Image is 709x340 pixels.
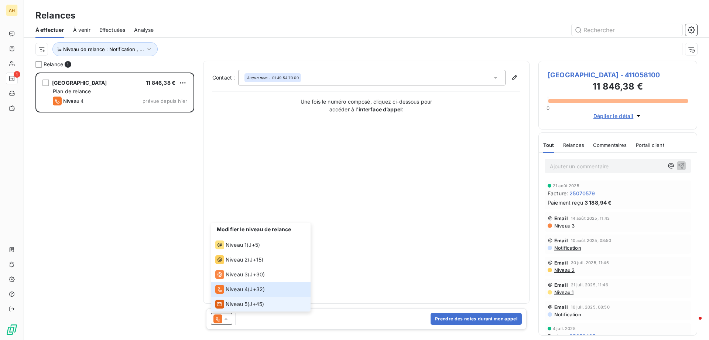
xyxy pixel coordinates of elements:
[563,142,584,148] span: Relances
[215,300,264,309] div: (
[554,312,581,317] span: Notification
[226,256,248,263] span: Niveau 2
[52,42,158,56] button: Niveau de relance : Notification , ...
[543,142,554,148] span: Tout
[554,267,575,273] span: Niveau 2
[571,283,608,287] span: 21 juil. 2025, 11:46
[217,226,291,232] span: Modifier le niveau de relance
[292,98,440,113] p: Une fois le numéro composé, cliquez ci-dessous pour accéder à l’ :
[215,270,265,279] div: (
[548,70,688,80] span: [GEOGRAPHIC_DATA] - 411058100
[44,61,63,68] span: Relance
[571,216,610,221] span: 14 août 2025, 11:43
[554,289,573,295] span: Niveau 1
[52,80,107,86] span: [GEOGRAPHIC_DATA]
[554,304,568,310] span: Email
[250,271,265,278] span: J+30 )
[35,9,75,22] h3: Relances
[585,199,612,206] span: 3 188,94 €
[215,255,263,264] div: (
[636,142,664,148] span: Portail client
[134,26,154,34] span: Analyse
[14,71,20,78] span: 1
[63,98,84,104] span: Niveau 4
[554,238,568,243] span: Email
[99,26,126,34] span: Effectuées
[554,245,581,251] span: Notification
[6,4,18,16] div: AH
[143,98,187,104] span: prévue depuis hier
[569,332,595,340] span: 25050405
[226,241,247,249] span: Niveau 1
[571,305,610,309] span: 10 juil. 2025, 08:50
[548,80,688,95] h3: 11 846,38 €
[247,75,267,80] em: Aucun nom
[548,199,583,206] span: Paiement reçu
[431,313,522,325] button: Prendre des notes durant mon appel
[684,315,702,333] iframe: Intercom live chat
[547,105,549,111] span: 0
[35,26,64,34] span: À effectuer
[226,271,248,278] span: Niveau 3
[593,112,634,120] span: Déplier le détail
[215,285,265,294] div: (
[249,300,264,308] span: J+45 )
[226,300,247,308] span: Niveau 5
[146,80,175,86] span: 11 846,38 €
[212,74,238,81] label: Contact :
[226,286,248,293] span: Niveau 4
[35,73,194,340] div: grid
[572,24,682,36] input: Rechercher
[53,88,91,94] span: Plan de relance
[215,240,260,249] div: (
[553,184,579,188] span: 21 août 2025
[6,324,18,336] img: Logo LeanPay
[593,142,627,148] span: Commentaires
[247,75,299,80] div: - 01 49 54 70 00
[250,286,265,293] span: J+32 )
[548,332,568,340] span: Facture :
[591,112,645,120] button: Déplier le détail
[249,241,260,249] span: J+5 )
[554,223,575,229] span: Niveau 3
[554,215,568,221] span: Email
[65,61,71,68] span: 1
[250,256,263,263] span: J+15 )
[553,326,576,331] span: 4 juil. 2025
[571,260,609,265] span: 30 juil. 2025, 11:45
[571,238,612,243] span: 10 août 2025, 08:50
[359,106,402,112] strong: interface d’appel
[554,282,568,288] span: Email
[73,26,90,34] span: À venir
[548,189,568,197] span: Facture :
[569,189,595,197] span: 25070579
[6,73,17,84] a: 1
[63,46,144,52] span: Niveau de relance : Notification , ...
[554,260,568,266] span: Email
